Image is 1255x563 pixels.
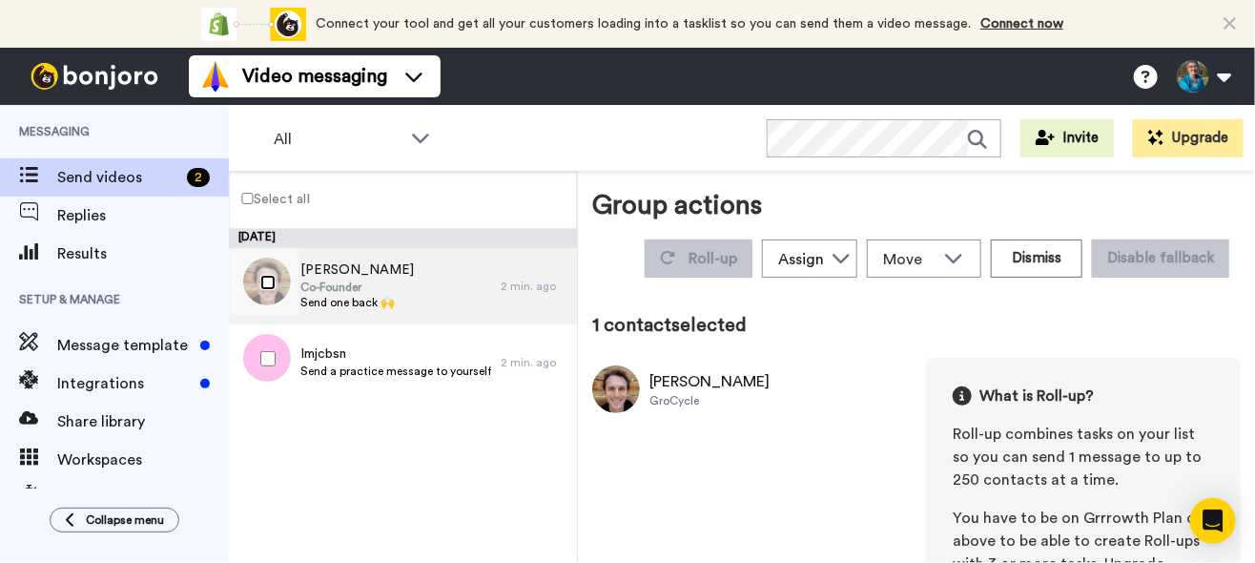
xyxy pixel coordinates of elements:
[201,8,306,41] div: animation
[300,261,414,280] span: [PERSON_NAME]
[316,17,971,31] span: Connect your tool and get all your customers loading into a tasklist so you can send them a video...
[230,187,310,210] label: Select all
[300,280,414,295] span: Co-Founder
[1020,119,1114,157] button: Invite
[274,128,401,151] span: All
[649,370,770,393] div: [PERSON_NAME]
[953,423,1214,491] div: Roll-up combines tasks on your list so you can send 1 message to up to 250 contacts at a time.
[592,186,762,232] div: Group actions
[1190,498,1236,544] div: Open Intercom Messenger
[187,168,210,187] div: 2
[241,193,254,205] input: Select all
[57,448,229,471] span: Workspaces
[300,295,414,310] span: Send one back 🙌
[980,17,1063,31] a: Connect now
[86,512,164,528] span: Collapse menu
[57,242,229,265] span: Results
[57,410,229,433] span: Share library
[501,355,567,370] div: 2 min. ago
[883,248,935,271] span: Move
[1133,119,1244,157] button: Upgrade
[57,487,229,510] span: Fallbacks
[57,204,229,227] span: Replies
[23,63,166,90] img: bj-logo-header-white.svg
[242,63,387,90] span: Video messaging
[300,364,491,379] span: Send a practice message to yourself
[57,166,179,189] span: Send videos
[689,251,737,266] span: Roll-up
[200,61,231,92] img: vm-color.svg
[645,240,752,278] button: Roll-up
[592,365,640,413] img: Image of Adam Sayner
[50,508,179,532] button: Collapse menu
[991,240,1082,278] button: Dismiss
[778,248,824,271] div: Assign
[592,312,1241,339] div: 1 contact selected
[300,344,491,364] span: Imjcbsn
[1092,240,1229,278] button: Disable fallback
[979,385,1094,407] span: What is Roll-up?
[57,372,193,395] span: Integrations
[229,229,577,248] div: [DATE]
[501,279,567,294] div: 2 min. ago
[649,393,770,408] div: GroCycle
[57,334,193,357] span: Message template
